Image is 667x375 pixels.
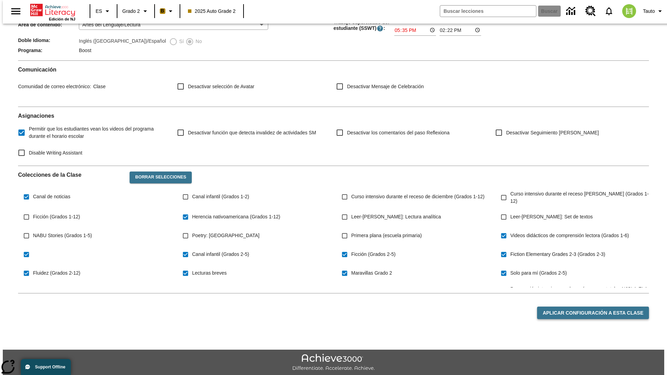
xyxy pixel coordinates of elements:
[618,2,640,20] button: Escoja un nuevo avatar
[510,190,649,205] span: Curso intensivo durante el receso [PERSON_NAME] (Grados 1-12)
[192,193,249,200] span: Canal infantil (Grados 1-2)
[18,172,124,178] h2: Colecciones de la Clase
[122,8,140,15] span: Grado 2
[18,112,649,119] h2: Asignaciones
[79,19,268,30] div: Artes del Lenguaje/Lectura
[33,269,80,277] span: Fluidez (Grados 2-12)
[537,307,649,319] button: Aplicar configuración a esta clase
[178,38,184,45] span: Sí
[130,172,192,183] button: Borrar selecciones
[394,19,418,24] label: Hora de inicio
[192,213,280,220] span: Herencia nativoamericana (Grados 1-12)
[91,84,106,89] span: Clase
[347,129,450,136] span: Desactivar los comentarios del paso Reflexiona
[18,66,649,73] h2: Comunicación
[79,37,166,46] label: Inglés ([GEOGRAPHIC_DATA])/Español
[30,2,75,21] div: Portada
[188,129,316,136] span: Desactivar función que detecta invalidez de actividades SM
[79,48,91,53] span: Boost
[351,232,422,239] span: Primera plana (escuela primaria)
[188,83,254,90] span: Desactivar selección de Avatar
[347,83,424,90] span: Desactivar Mensaje de Celebración
[640,5,667,17] button: Perfil/Configuración
[33,232,92,239] span: NABU Stories (Grados 1-5)
[18,84,91,89] span: Comunidad de correo electrónico :
[92,5,115,17] button: Lenguaje: ES, Selecciona un idioma
[510,213,593,220] span: Leer-[PERSON_NAME]: Set de textos
[33,193,70,200] span: Canal de noticias
[18,37,79,43] span: Doble Idioma :
[18,22,79,27] span: Área de contenido :
[622,4,636,18] img: avatar image
[510,251,605,258] span: Fiction Elementary Grades 2-3 (Grados 2-3)
[600,2,618,20] a: Notificaciones
[351,251,396,258] span: Ficción (Grados 2-5)
[192,251,249,258] span: Canal infantil (Grados 2-5)
[18,166,649,287] div: Colecciones de la Clase
[120,5,152,17] button: Grado: Grado 2, Elige un grado
[49,17,75,21] span: Edición de NJ
[157,5,178,17] button: Boost El color de la clase es anaranjado claro. Cambiar el color de la clase.
[18,112,649,160] div: Asignaciones
[377,25,384,32] button: El Tiempo Supervisado de Trabajo Estudiantil es el período durante el cual los estudiantes pueden...
[30,3,75,17] a: Portada
[351,269,392,277] span: Maravillas Grado 2
[29,125,166,140] span: Permitir que los estudiantes vean los videos del programa durante el horario escolar
[643,8,655,15] span: Tauto
[506,129,599,136] span: Desactivar Seguimiento [PERSON_NAME]
[440,6,536,17] input: Buscar campo
[188,8,236,15] span: 2025 Auto Grade 2
[510,269,567,277] span: Solo para mí (Grados 2-5)
[510,232,629,239] span: Videos didácticos de comprensión lectora (Grados 1-6)
[510,285,649,300] span: Preparación intensiva para los exámenes estatales NJSLA-ELA (Grado 3)
[192,269,227,277] span: Lecturas breves
[21,359,71,375] button: Support Offline
[96,8,102,15] span: ES
[18,1,649,55] div: Información de Clase/Programa
[333,19,394,32] span: Trabajo supervisado del estudiante (SSWT) :
[439,19,456,24] label: Hora final
[161,7,164,15] span: B
[35,365,65,369] span: Support Offline
[351,213,441,220] span: Leer-[PERSON_NAME]: Lectura analítica
[18,66,649,101] div: Comunicación
[351,193,485,200] span: Curso intensivo durante el receso de diciembre (Grados 1-12)
[562,2,581,21] a: Centro de información
[192,232,260,239] span: Poetry: [GEOGRAPHIC_DATA]
[29,149,82,157] span: Disable Writing Assistant
[292,354,375,372] img: Achieve3000 Differentiate Accelerate Achieve
[194,38,202,45] span: No
[33,213,80,220] span: Ficción (Grados 1-12)
[18,48,79,53] span: Programa :
[581,2,600,20] a: Centro de recursos, Se abrirá en una pestaña nueva.
[6,1,26,22] button: Abrir el menú lateral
